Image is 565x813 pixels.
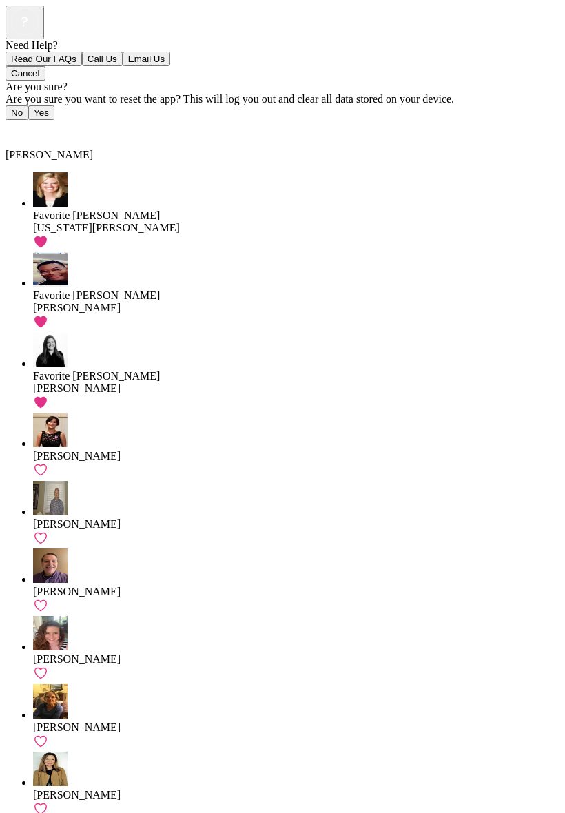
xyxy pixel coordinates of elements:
img: avatar [33,413,68,447]
div: Favorite [PERSON_NAME] [33,289,559,302]
div: Need Help? [6,39,559,52]
button: No [6,105,28,120]
img: avatar [33,333,68,367]
div: [PERSON_NAME] [33,382,559,395]
div: [US_STATE][PERSON_NAME] [33,222,559,234]
div: [PERSON_NAME] [33,653,559,666]
button: Read Our FAQs [6,52,82,66]
div: [PERSON_NAME] [33,789,559,801]
img: avatar [33,684,68,719]
button: Cancel [6,66,45,81]
div: Favorite [PERSON_NAME] [33,209,559,222]
span: [PERSON_NAME] [6,149,93,161]
div: [PERSON_NAME] [33,586,559,598]
div: [PERSON_NAME] [33,721,559,734]
a: Back [6,124,37,136]
div: Favorite [PERSON_NAME] [33,370,559,382]
img: avatar [33,752,68,786]
button: Yes [28,105,54,120]
span: Back [14,124,37,136]
img: avatar [33,616,68,650]
div: Are you sure you want to reset the app? This will log you out and clear all data stored on your d... [6,93,559,105]
button: Call Us [82,52,123,66]
img: avatar [33,252,68,287]
div: [PERSON_NAME] [33,302,559,314]
div: [PERSON_NAME] [33,450,559,462]
button: Email Us [123,52,170,66]
div: Are you sure? [6,81,559,93]
img: avatar [33,548,68,583]
img: avatar [33,172,68,207]
div: [PERSON_NAME] [33,518,559,531]
img: avatar [33,481,68,515]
